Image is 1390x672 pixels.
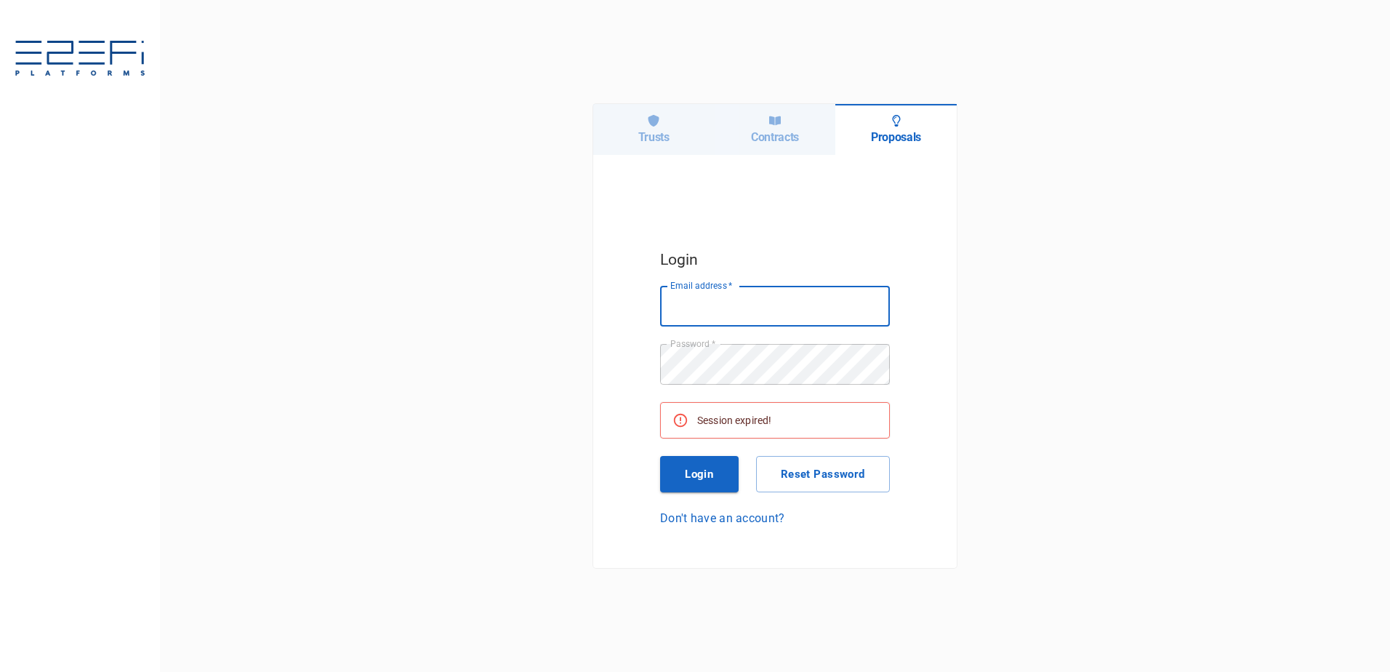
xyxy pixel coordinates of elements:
button: Login [660,456,739,492]
h5: Login [660,247,890,272]
h6: Proposals [871,130,921,144]
button: Reset Password [756,456,890,492]
img: E2EFiPLATFORMS-7f06cbf9.svg [15,41,145,79]
div: Session expired! [697,407,771,433]
h6: Trusts [638,130,670,144]
label: Email address [670,279,733,292]
a: Don't have an account? [660,510,890,527]
h6: Contracts [751,130,799,144]
label: Password [670,337,715,350]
